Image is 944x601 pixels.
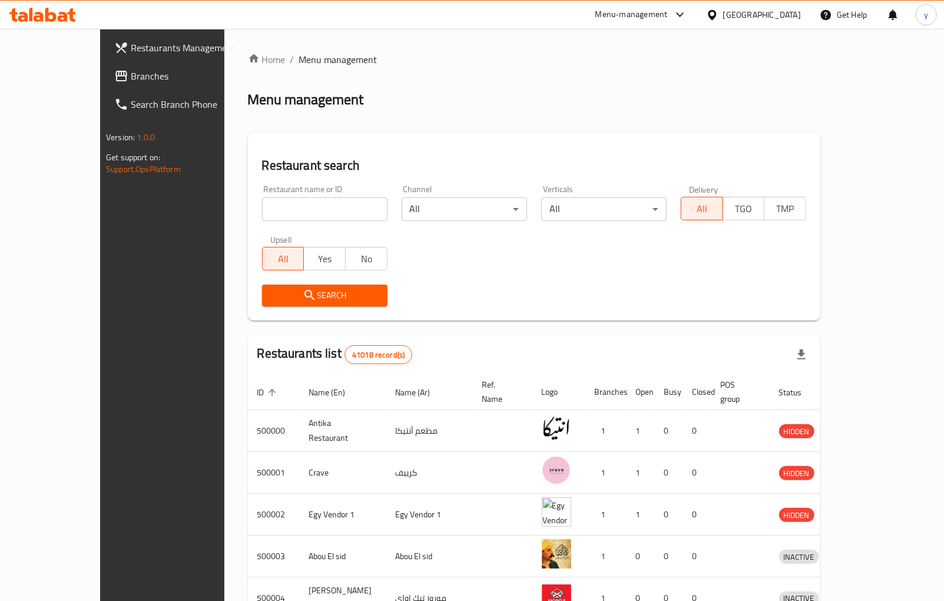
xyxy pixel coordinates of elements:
[787,341,816,369] div: Export file
[267,250,300,268] span: All
[541,197,667,221] div: All
[627,536,655,577] td: 0
[683,494,711,536] td: 0
[386,410,473,452] td: مطعم أنتيكا
[131,69,249,83] span: Branches
[303,247,346,270] button: Yes
[402,197,527,221] div: All
[300,536,386,577] td: Abou El sid
[105,90,258,118] a: Search Branch Phone
[585,410,627,452] td: 1
[386,536,473,577] td: Abou El sid
[683,536,711,577] td: 0
[262,197,387,221] input: Search for restaurant name or ID..
[137,130,155,145] span: 1.0.0
[721,378,756,406] span: POS group
[299,52,377,67] span: Menu management
[262,285,387,306] button: Search
[106,130,135,145] span: Version:
[585,452,627,494] td: 1
[779,424,814,438] div: HIDDEN
[105,62,258,90] a: Branches
[300,452,386,494] td: Crave
[542,414,571,443] img: Antika Restaurant
[271,288,378,303] span: Search
[627,410,655,452] td: 1
[542,455,571,485] img: Crave
[131,41,249,55] span: Restaurants Management
[542,497,571,527] img: Egy Vendor 1
[779,550,819,564] span: INACTIVE
[345,349,412,361] span: 41018 record(s)
[686,200,718,217] span: All
[728,200,760,217] span: TGO
[248,410,300,452] td: 500000
[262,247,304,270] button: All
[655,374,683,410] th: Busy
[655,410,683,452] td: 0
[248,536,300,577] td: 500003
[681,197,723,220] button: All
[595,8,668,22] div: Menu-management
[106,150,160,165] span: Get support on:
[585,536,627,577] td: 1
[257,345,413,364] h2: Restaurants list
[248,452,300,494] td: 500001
[542,539,571,569] img: Abou El sid
[723,8,801,21] div: [GEOGRAPHIC_DATA]
[262,157,806,174] h2: Restaurant search
[248,52,286,67] a: Home
[683,452,711,494] td: 0
[350,250,383,268] span: No
[386,452,473,494] td: كرييف
[248,90,364,109] h2: Menu management
[532,374,585,410] th: Logo
[627,452,655,494] td: 1
[345,345,412,364] div: Total records count
[655,536,683,577] td: 0
[300,494,386,536] td: Egy Vendor 1
[627,374,655,410] th: Open
[689,185,718,193] label: Delivery
[309,250,341,268] span: Yes
[769,200,801,217] span: TMP
[105,34,258,62] a: Restaurants Management
[248,494,300,536] td: 500002
[257,385,280,399] span: ID
[345,247,387,270] button: No
[683,410,711,452] td: 0
[270,235,292,243] label: Upsell
[924,8,928,21] span: y
[655,494,683,536] td: 0
[764,197,806,220] button: TMP
[290,52,294,67] li: /
[779,385,817,399] span: Status
[779,467,814,480] span: HIDDEN
[723,197,765,220] button: TGO
[131,97,249,111] span: Search Branch Phone
[396,385,446,399] span: Name (Ar)
[585,494,627,536] td: 1
[627,494,655,536] td: 1
[309,385,361,399] span: Name (En)
[386,494,473,536] td: Egy Vendor 1
[248,52,820,67] nav: breadcrumb
[585,374,627,410] th: Branches
[655,452,683,494] td: 0
[482,378,518,406] span: Ref. Name
[779,508,814,522] span: HIDDEN
[300,410,386,452] td: Antika Restaurant
[106,161,181,177] a: Support.OpsPlatform
[779,425,814,438] span: HIDDEN
[683,374,711,410] th: Closed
